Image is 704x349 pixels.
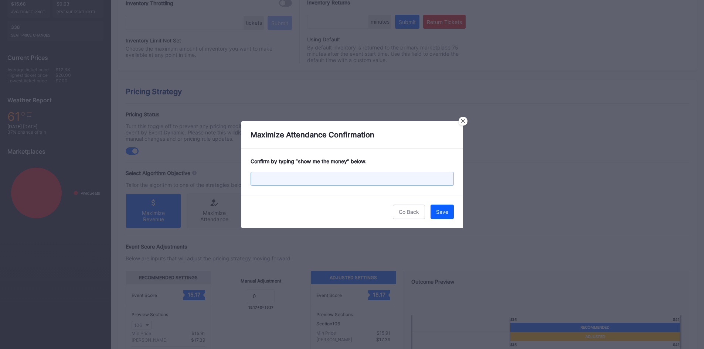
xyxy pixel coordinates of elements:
button: Save [431,205,454,219]
button: Go Back [393,205,425,219]
strong: Confirm by typing “ show me the money ” below. [251,158,367,164]
div: Save [436,209,448,215]
div: Maximize Attendance Confirmation [241,121,463,149]
div: Go Back [399,209,419,215]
